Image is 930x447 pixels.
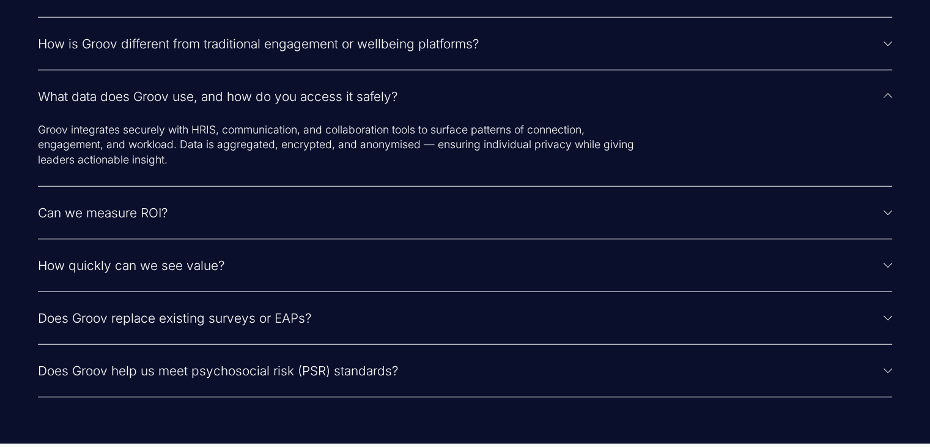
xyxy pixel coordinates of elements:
[38,18,893,70] button: How is Groov different from traditional engagement or wellbeing platforms?
[38,258,884,273] span: How quickly can we see value?
[38,292,893,344] button: Does Groov replace existing surveys or EAPs?
[38,187,893,239] button: Can we measure ROI?
[38,310,884,326] span: Does Groov replace existing surveys or EAPs?
[38,363,884,378] span: Does Groov help us meet psychosocial risk (PSR) standards?
[38,239,893,291] button: How quickly can we see value?
[38,205,884,220] span: Can we measure ROI?
[38,36,884,51] span: How is Groov different from traditional engagement or wellbeing platforms?
[38,122,637,168] p: Groov integrates securely with HRIS, communication, and collaboration tools to surface patterns o...
[38,122,893,186] div: What data does Groov use, and how do you access it safely?
[38,89,884,104] span: What data does Groov use, and how do you access it safely?
[38,70,893,122] button: What data does Groov use, and how do you access it safely?
[38,345,893,397] button: Does Groov help us meet psychosocial risk (PSR) standards?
